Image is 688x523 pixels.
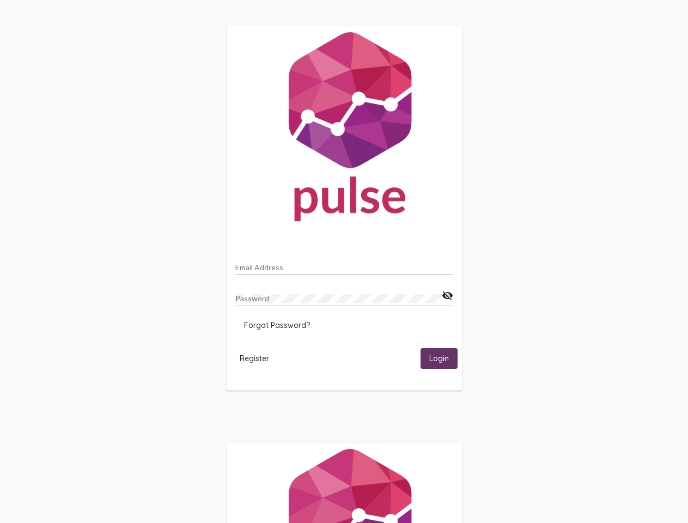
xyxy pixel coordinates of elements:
button: Forgot Password? [235,315,319,335]
span: Forgot Password? [244,320,310,330]
span: Login [429,354,449,364]
span: Register [240,354,269,363]
button: Register [231,348,278,368]
button: Login [421,348,458,368]
mat-icon: visibility_off [442,289,453,302]
img: Pulse For Good Logo [227,26,462,232]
